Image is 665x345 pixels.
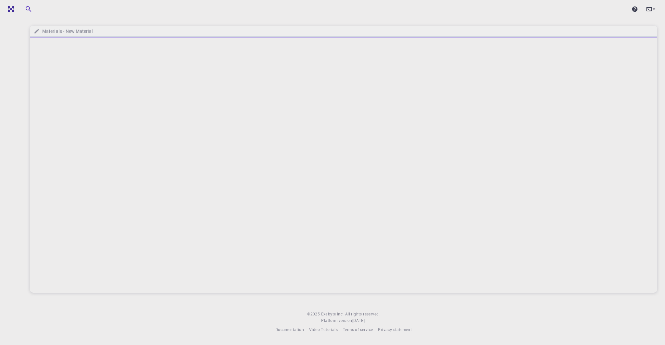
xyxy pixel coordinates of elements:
[32,28,94,35] nav: breadcrumb
[352,317,366,324] a: [DATE].
[5,6,14,12] img: logo
[343,326,373,333] a: Terms of service
[343,327,373,332] span: Terms of service
[309,327,338,332] span: Video Tutorials
[345,311,380,317] span: All rights reserved.
[378,326,412,333] a: Privacy statement
[352,318,366,323] span: [DATE] .
[321,317,352,324] span: Platform version
[275,327,304,332] span: Documentation
[275,326,304,333] a: Documentation
[321,311,344,316] span: Exabyte Inc.
[321,311,344,317] a: Exabyte Inc.
[378,327,412,332] span: Privacy statement
[307,311,321,317] span: © 2025
[40,28,93,35] h6: Materials - New Material
[309,326,338,333] a: Video Tutorials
